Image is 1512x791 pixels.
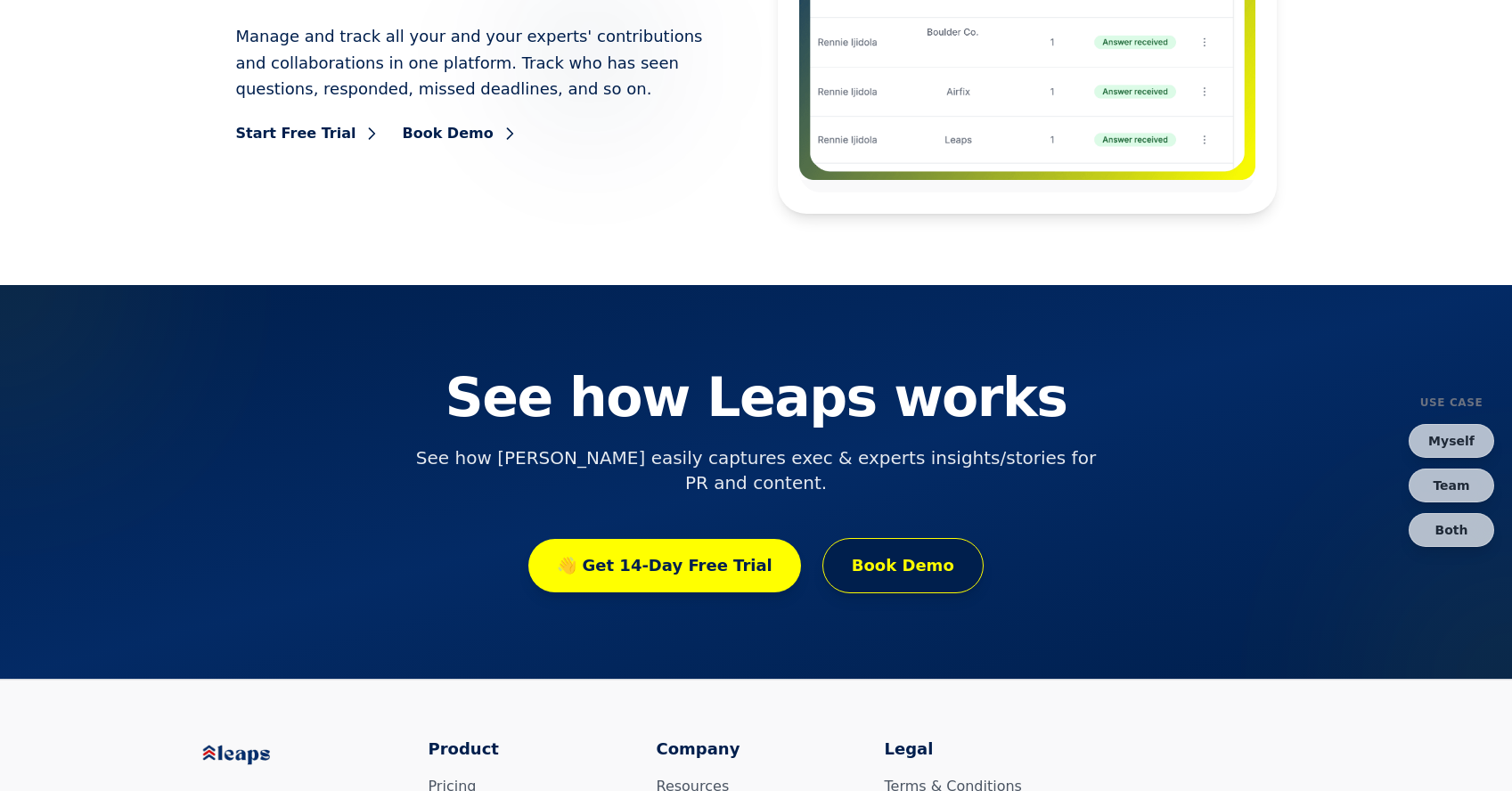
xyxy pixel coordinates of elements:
h3: Company [657,737,856,762]
a: Book Demo [402,123,518,144]
h3: Product [429,737,628,762]
a: 👋 Get 14-Day Free Trial [528,539,801,592]
button: Team [1409,469,1494,502]
button: Both [1409,513,1494,547]
a: Start Free Trial [236,123,381,144]
h3: Legal [885,737,1084,762]
button: Myself [1409,424,1494,458]
img: Leaps [200,737,307,773]
p: See how [PERSON_NAME] easily captures exec & experts insights/stories for PR and content. [414,445,1099,495]
h4: Use Case [1420,395,1483,410]
h2: See how Leaps works [315,371,1198,424]
a: Book Demo [822,538,984,593]
p: Manage and track all your and your experts' contributions and collaborations in one platform. Tra... [236,23,735,102]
